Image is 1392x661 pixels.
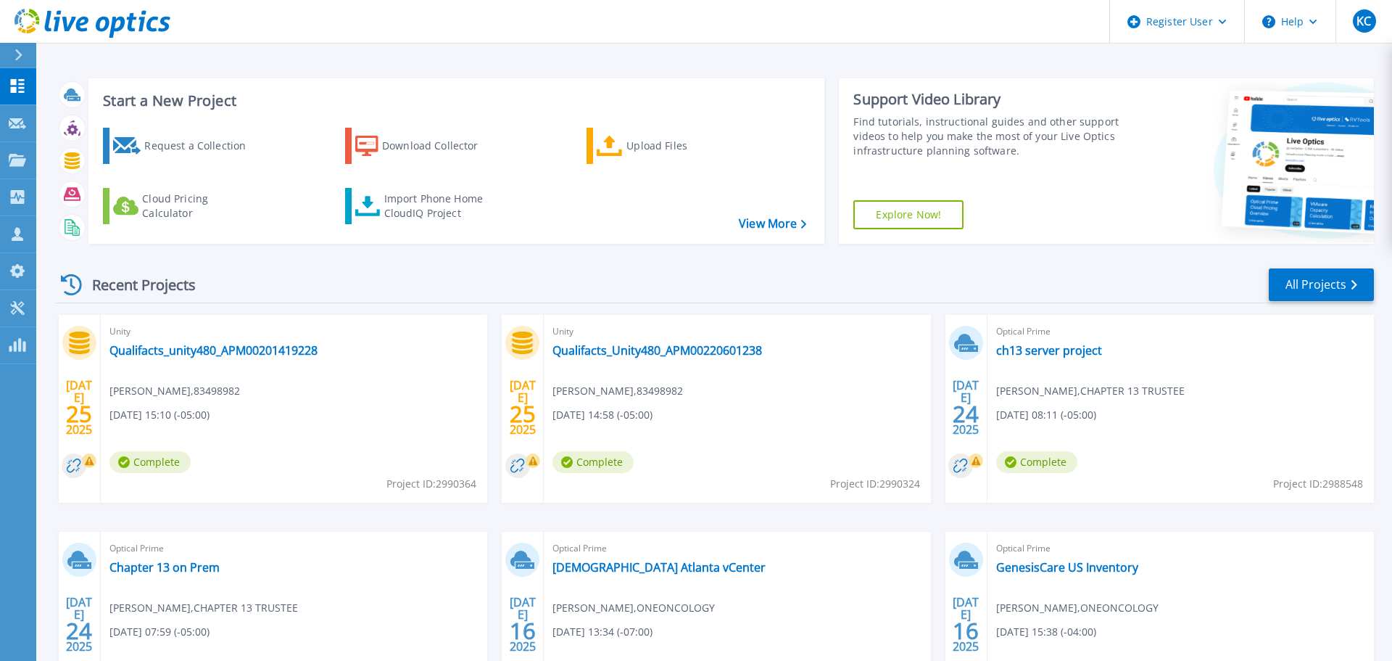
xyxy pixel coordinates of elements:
[109,451,191,473] span: Complete
[382,131,498,160] div: Download Collector
[952,381,979,434] div: [DATE] 2025
[109,541,478,557] span: Optical Prime
[552,560,766,575] a: [DEMOGRAPHIC_DATA] Atlanta vCenter
[996,624,1096,640] span: [DATE] 15:38 (-04:00)
[109,324,478,340] span: Unity
[739,217,806,231] a: View More
[345,128,507,164] a: Download Collector
[109,407,210,423] span: [DATE] 15:10 (-05:00)
[109,383,240,399] span: [PERSON_NAME] , 83498982
[552,407,652,423] span: [DATE] 14:58 (-05:00)
[587,128,748,164] a: Upload Files
[386,476,476,492] span: Project ID: 2990364
[1273,476,1363,492] span: Project ID: 2988548
[552,383,683,399] span: [PERSON_NAME] , 83498982
[1269,268,1374,301] a: All Projects
[626,131,742,160] div: Upload Files
[510,625,536,637] span: 16
[109,343,318,358] a: Qualifacts_unity480_APM00201419228
[996,560,1138,575] a: GenesisCare US Inventory
[996,343,1102,358] a: ch13 server project
[66,408,92,420] span: 25
[853,200,964,229] a: Explore Now!
[65,598,93,651] div: [DATE] 2025
[65,381,93,434] div: [DATE] 2025
[552,624,652,640] span: [DATE] 13:34 (-07:00)
[996,541,1365,557] span: Optical Prime
[56,267,215,303] div: Recent Projects
[552,541,921,557] span: Optical Prime
[103,128,265,164] a: Request a Collection
[109,624,210,640] span: [DATE] 07:59 (-05:00)
[952,598,979,651] div: [DATE] 2025
[953,625,979,637] span: 16
[66,625,92,637] span: 24
[996,451,1077,473] span: Complete
[509,381,536,434] div: [DATE] 2025
[853,90,1126,109] div: Support Video Library
[142,192,258,221] div: Cloud Pricing Calculator
[109,560,220,575] a: Chapter 13 on Prem
[510,408,536,420] span: 25
[853,115,1126,158] div: Find tutorials, instructional guides and other support videos to help you make the most of your L...
[552,600,715,616] span: [PERSON_NAME] , ONEONCOLOGY
[552,451,634,473] span: Complete
[953,408,979,420] span: 24
[109,600,298,616] span: [PERSON_NAME] , CHAPTER 13 TRUSTEE
[996,600,1159,616] span: [PERSON_NAME] , ONEONCOLOGY
[552,324,921,340] span: Unity
[996,324,1365,340] span: Optical Prime
[509,598,536,651] div: [DATE] 2025
[830,476,920,492] span: Project ID: 2990324
[996,383,1185,399] span: [PERSON_NAME] , CHAPTER 13 TRUSTEE
[552,343,762,358] a: Qualifacts_Unity480_APM00220601238
[996,407,1096,423] span: [DATE] 08:11 (-05:00)
[144,131,260,160] div: Request a Collection
[103,188,265,224] a: Cloud Pricing Calculator
[1356,15,1371,27] span: KC
[384,192,497,221] div: Import Phone Home CloudIQ Project
[103,93,806,109] h3: Start a New Project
